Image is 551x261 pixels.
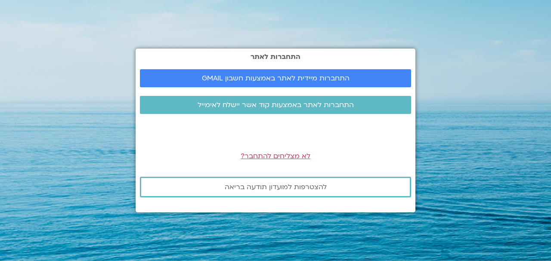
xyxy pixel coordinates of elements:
a: להצטרפות למועדון תודעה בריאה [140,177,411,197]
a: התחברות מיידית לאתר באמצעות חשבון GMAIL [140,69,411,87]
h2: התחברות לאתר [140,53,411,61]
span: התחברות לאתר באמצעות קוד אשר יישלח לאימייל [198,101,354,109]
a: התחברות לאתר באמצעות קוד אשר יישלח לאימייל [140,96,411,114]
span: התחברות מיידית לאתר באמצעות חשבון GMAIL [202,74,350,82]
span: להצטרפות למועדון תודעה בריאה [225,183,327,191]
a: לא מצליחים להתחבר? [241,151,310,161]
